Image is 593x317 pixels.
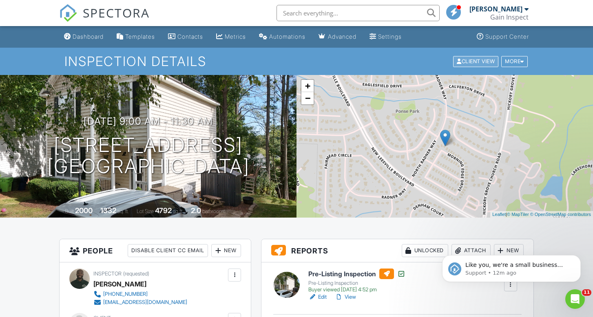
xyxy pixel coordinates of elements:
a: Support Center [474,29,532,44]
h1: [STREET_ADDRESS] [GEOGRAPHIC_DATA] [47,134,250,178]
div: More [501,56,528,67]
a: Zoom in [301,80,314,92]
span: 11 [582,289,591,296]
a: Advanced [315,29,360,44]
span: Lot Size [137,208,154,214]
div: Pre-Listing Inspection [308,280,405,286]
div: Unlocked [402,244,448,257]
div: Dashboard [73,33,104,40]
a: Automations (Basic) [256,29,309,44]
span: (requested) [123,271,149,277]
div: Settings [378,33,402,40]
a: © OpenStreetMap contributors [530,212,591,217]
div: Gain Inspect [490,13,529,21]
a: Contacts [165,29,206,44]
span: Built [65,208,74,214]
div: Templates [125,33,155,40]
div: 1332 [100,206,116,215]
div: 2.0 [191,206,201,215]
a: View [335,293,356,301]
span: sq. ft. [117,208,129,214]
h6: Pre-Listing Inspection [308,269,405,279]
img: The Best Home Inspection Software - Spectora [59,4,77,22]
iframe: Intercom notifications message [430,238,593,295]
div: [PHONE_NUMBER] [103,291,148,297]
div: [PERSON_NAME] [469,5,522,13]
div: Client View [453,56,498,67]
a: Pre-Listing Inspection Pre-Listing Inspection Buyer viewed [DATE] 4:52 pm [308,269,405,293]
h3: [DATE] 9:00 am - 11:30 am [84,116,213,127]
span: SPECTORA [83,4,150,21]
span: sq.ft. [173,208,183,214]
a: Leaflet [492,212,506,217]
a: [PHONE_NUMBER] [93,290,187,298]
h1: Inspection Details [64,54,529,68]
a: [EMAIL_ADDRESS][DOMAIN_NAME] [93,298,187,306]
div: 4792 [155,206,172,215]
input: Search everything... [277,5,440,21]
a: Metrics [213,29,249,44]
h3: People [60,239,251,262]
div: Advanced [328,33,356,40]
a: © MapTiler [507,212,529,217]
div: Contacts [177,33,203,40]
a: Dashboard [61,29,107,44]
div: Support Center [485,33,529,40]
div: Metrics [225,33,246,40]
iframe: Intercom live chat [565,289,585,309]
h3: Reports [261,239,533,262]
div: New [211,244,241,257]
div: Automations [269,33,305,40]
a: Zoom out [301,92,314,104]
a: Edit [308,293,327,301]
div: Disable Client CC Email [128,244,208,257]
div: [EMAIL_ADDRESS][DOMAIN_NAME] [103,299,187,306]
a: Settings [366,29,405,44]
a: Client View [452,58,500,64]
div: 2000 [75,206,93,215]
a: SPECTORA [59,11,150,28]
span: bathrooms [202,208,226,214]
div: | [490,211,593,218]
div: [PERSON_NAME] [93,278,146,290]
a: Templates [113,29,158,44]
span: Inspector [93,271,122,277]
div: Buyer viewed [DATE] 4:52 pm [308,286,405,293]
